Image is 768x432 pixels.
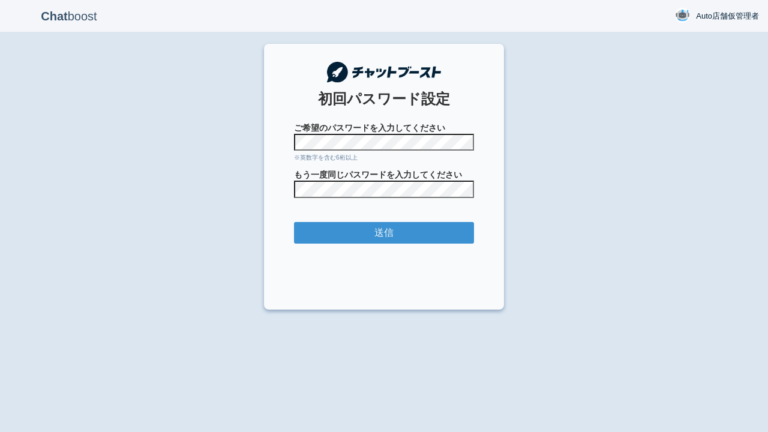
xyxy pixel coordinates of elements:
[294,89,474,109] div: 初回パスワード設定
[696,10,759,22] span: Auto店舗仮管理者
[294,154,474,162] div: ※英数字を含む6桁以上
[675,8,690,23] img: User Image
[294,122,474,134] span: ご希望のパスワードを入力してください
[9,1,129,31] p: boost
[294,222,474,244] input: 送信
[327,62,441,83] img: チャットブースト
[41,10,67,23] b: Chat
[294,169,474,181] span: もう一度同じパスワードを入力してください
